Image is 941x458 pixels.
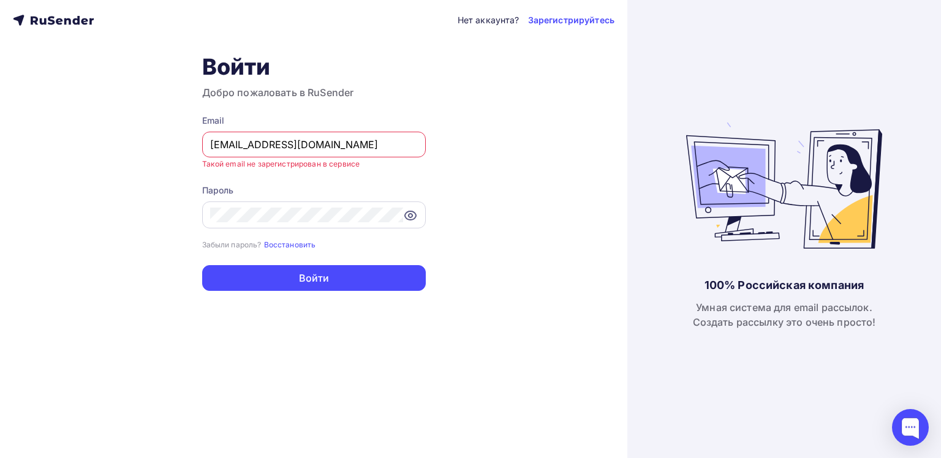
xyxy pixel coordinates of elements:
[202,184,426,197] div: Пароль
[693,300,876,329] div: Умная система для email рассылок. Создать рассылку это очень просто!
[705,278,864,293] div: 100% Российская компания
[202,265,426,291] button: Войти
[458,14,520,26] div: Нет аккаунта?
[210,137,418,152] input: Укажите свой email
[202,114,426,127] div: Email
[202,240,262,249] small: Забыли пароль?
[264,240,316,249] small: Восстановить
[528,14,614,26] a: Зарегистрируйтесь
[264,239,316,249] a: Восстановить
[202,85,426,100] h3: Добро пожаловать в RuSender
[202,159,360,168] small: Такой email не зарегистрирован в сервисе
[202,53,426,80] h1: Войти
